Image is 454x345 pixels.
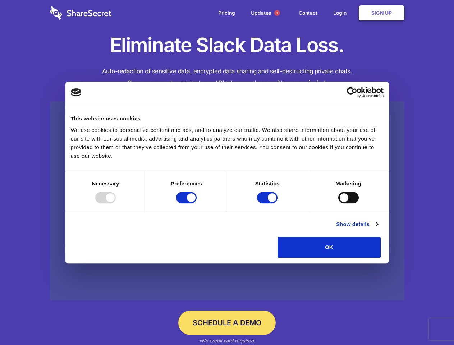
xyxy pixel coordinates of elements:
a: Sign Up [359,5,404,20]
div: We use cookies to personalize content and ads, and to analyze our traffic. We also share informat... [71,126,384,160]
strong: Preferences [171,180,202,187]
button: OK [278,237,381,258]
img: logo [71,88,82,96]
a: Wistia video thumbnail [50,101,404,301]
em: *No credit card required. [199,338,255,344]
a: Pricing [211,2,242,24]
a: Show details [336,220,378,229]
h1: Eliminate Slack Data Loss. [50,32,404,58]
div: This website uses cookies [71,114,384,123]
a: Login [326,2,357,24]
h4: Auto-redaction of sensitive data, encrypted data sharing and self-destructing private chats. Shar... [50,65,404,89]
strong: Marketing [335,180,361,187]
img: logo-wordmark-white-trans-d4663122ce5f474addd5e946df7df03e33cb6a1c49d2221995e7729f52c070b2.svg [50,6,111,20]
a: Schedule a Demo [178,310,276,335]
a: Contact [292,2,325,24]
span: 1 [274,10,280,16]
a: Usercentrics Cookiebot - opens in a new window [321,87,384,98]
strong: Statistics [255,180,280,187]
strong: Necessary [92,180,119,187]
